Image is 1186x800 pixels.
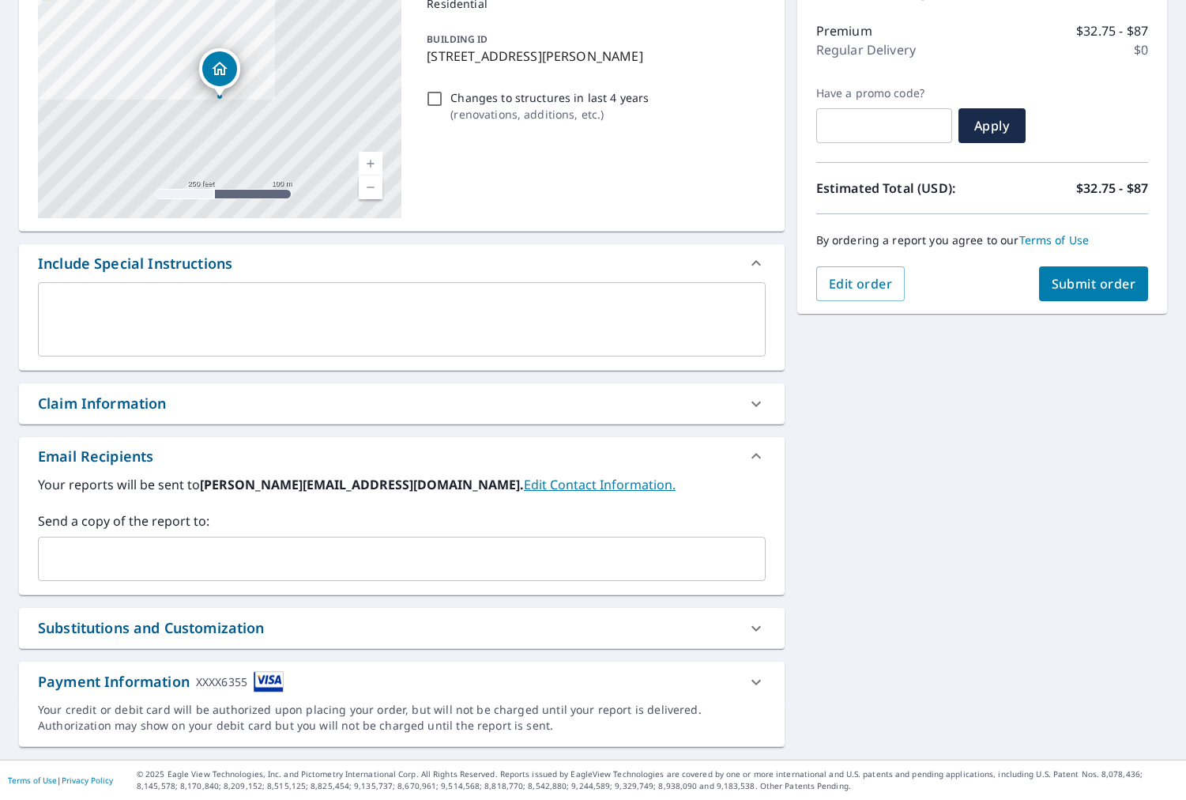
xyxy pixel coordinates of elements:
div: Payment InformationXXXX6355cardImage [19,662,785,702]
b: [PERSON_NAME][EMAIL_ADDRESS][DOMAIN_NAME]. [200,476,524,493]
a: Terms of Use [8,775,57,786]
p: $0 [1134,40,1148,59]
div: XXXX6355 [196,671,247,692]
div: Payment Information [38,671,284,692]
span: Edit order [829,275,893,292]
div: Your credit or debit card will be authorized upon placing your order, but will not be charged unt... [38,702,766,734]
div: Email Recipients [19,437,785,475]
p: Premium [816,21,872,40]
div: Include Special Instructions [38,253,232,274]
p: ( renovations, additions, etc. ) [450,106,649,123]
label: Send a copy of the report to: [38,511,766,530]
p: Estimated Total (USD): [816,179,982,198]
p: BUILDING ID [427,32,488,46]
button: Submit order [1039,266,1149,301]
p: Changes to structures in last 4 years [450,89,649,106]
div: Claim Information [19,383,785,424]
p: By ordering a report you agree to our [816,233,1148,247]
button: Apply [958,108,1026,143]
p: © 2025 Eagle View Technologies, Inc. and Pictometry International Corp. All Rights Reserved. Repo... [137,768,1178,792]
p: | [8,775,113,785]
label: Your reports will be sent to [38,475,766,494]
a: Terms of Use [1019,232,1090,247]
div: Substitutions and Customization [19,608,785,648]
div: Include Special Instructions [19,244,785,282]
div: Substitutions and Customization [38,617,265,639]
button: Edit order [816,266,906,301]
p: [STREET_ADDRESS][PERSON_NAME] [427,47,759,66]
p: $32.75 - $87 [1076,179,1148,198]
div: Email Recipients [38,446,153,467]
span: Apply [971,117,1013,134]
p: $32.75 - $87 [1076,21,1148,40]
img: cardImage [254,671,284,692]
span: Submit order [1052,275,1136,292]
div: Claim Information [38,393,167,414]
a: Current Level 17, Zoom In [359,152,382,175]
a: Current Level 17, Zoom Out [359,175,382,199]
div: Dropped pin, building 1, Residential property, 4321 Longfellow St Jacksonville, FL 32210 [199,48,240,97]
a: Privacy Policy [62,775,113,786]
label: Have a promo code? [816,86,952,100]
p: Regular Delivery [816,40,916,59]
a: EditContactInfo [524,476,676,493]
